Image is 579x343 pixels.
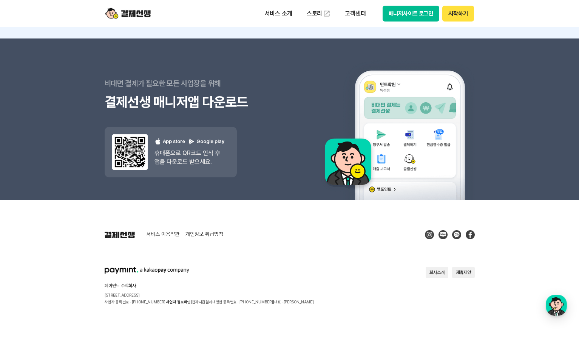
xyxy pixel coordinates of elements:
[185,231,223,238] a: 개인정보 취급방침
[301,6,336,21] a: 스토리
[188,138,224,145] p: Google play
[315,40,475,200] img: 앱 예시 이미지
[105,267,189,274] img: paymint logo
[425,230,434,239] img: Instagram
[466,230,475,239] img: Facebook
[442,6,474,22] button: 시작하기
[117,251,126,257] span: 설정
[154,149,224,166] p: 휴대폰으로 QR코드 인식 후 앱을 다운로드 받으세요.
[69,251,78,257] span: 대화
[166,300,191,304] a: 사업자 정보확인
[112,134,148,170] img: 앱 다운도르드 qr
[323,10,330,17] img: 외부 도메인 오픈
[97,239,145,258] a: 설정
[438,230,448,239] img: Blog
[452,267,475,278] button: 제휴제안
[191,300,192,304] span: |
[105,93,290,112] h3: 결제선생 매니저앱 다운로드
[340,7,371,20] p: 고객센터
[426,267,448,278] button: 회사소개
[383,6,440,22] button: 매니저사이트 로그인
[105,298,314,305] p: 사업자 등록번호 : [PHONE_NUMBER] 전자지급결제대행업 등록번호 : [PHONE_NUMBER] 대표 : [PERSON_NAME]
[105,283,314,288] h2: 페이민트 주식회사
[105,74,290,93] p: 비대면 결제가 필요한 모든 사업장을 위해
[50,239,97,258] a: 대화
[154,138,161,145] img: 애플 로고
[154,138,185,145] p: App store
[259,7,298,20] p: 서비스 소개
[105,292,314,298] p: [STREET_ADDRESS]
[105,6,151,21] img: logo
[273,300,274,304] span: |
[105,231,135,238] img: 결제선생 로고
[24,251,28,257] span: 홈
[452,230,461,239] img: Kakao Talk
[188,138,195,145] img: 구글 플레이 로고
[2,239,50,258] a: 홈
[146,231,179,238] a: 서비스 이용약관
